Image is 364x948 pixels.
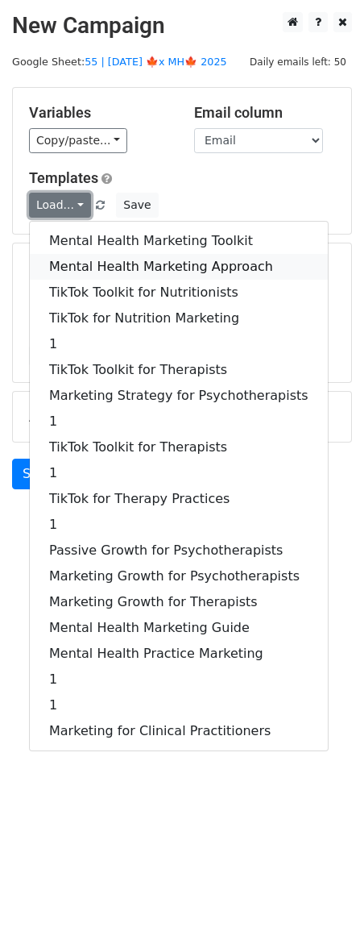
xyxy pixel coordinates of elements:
[30,667,328,692] a: 1
[30,434,328,460] a: TikTok Toolkit for Therapists
[30,383,328,409] a: Marketing Strategy for Psychotherapists
[244,56,352,68] a: Daily emails left: 50
[30,486,328,512] a: TikTok for Therapy Practices
[29,169,98,186] a: Templates
[30,331,328,357] a: 1
[244,53,352,71] span: Daily emails left: 50
[85,56,226,68] a: 55 | [DATE] 🍁x MH🍁 2025
[30,718,328,744] a: Marketing for Clinical Practitioners
[12,459,65,489] a: Send
[30,280,328,306] a: TikTok Toolkit for Nutritionists
[283,871,364,948] iframe: Chat Widget
[29,104,170,122] h5: Variables
[30,512,328,538] a: 1
[12,56,227,68] small: Google Sheet:
[30,563,328,589] a: Marketing Growth for Psychotherapists
[30,538,328,563] a: Passive Growth for Psychotherapists
[29,128,127,153] a: Copy/paste...
[12,12,352,39] h2: New Campaign
[29,193,91,218] a: Load...
[30,357,328,383] a: TikTok Toolkit for Therapists
[30,306,328,331] a: TikTok for Nutrition Marketing
[30,228,328,254] a: Mental Health Marketing Toolkit
[30,615,328,641] a: Mental Health Marketing Guide
[30,589,328,615] a: Marketing Growth for Therapists
[194,104,335,122] h5: Email column
[30,641,328,667] a: Mental Health Practice Marketing
[30,409,328,434] a: 1
[30,692,328,718] a: 1
[30,254,328,280] a: Mental Health Marketing Approach
[30,460,328,486] a: 1
[116,193,158,218] button: Save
